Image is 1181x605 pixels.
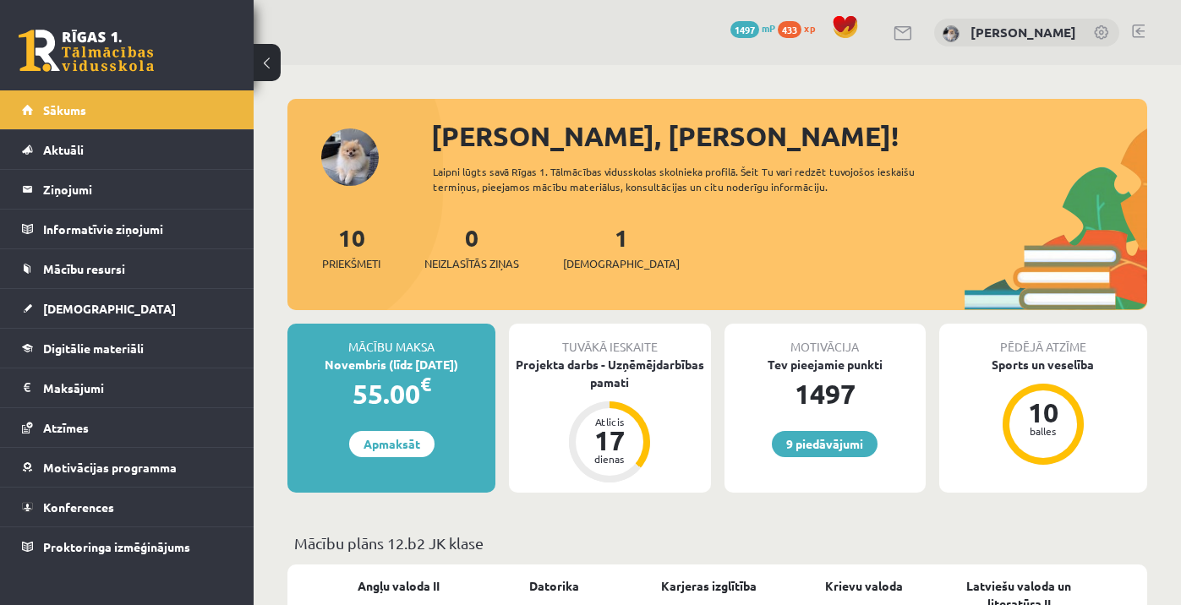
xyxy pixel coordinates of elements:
[349,431,435,457] a: Apmaksāt
[22,130,232,169] a: Aktuāli
[825,577,903,595] a: Krievu valoda
[431,116,1147,156] div: [PERSON_NAME], [PERSON_NAME]!
[43,499,114,515] span: Konferences
[22,527,232,566] a: Proktoringa izmēģinājums
[724,324,926,356] div: Motivācija
[22,329,232,368] a: Digitālie materiāli
[563,255,680,272] span: [DEMOGRAPHIC_DATA]
[22,210,232,248] a: Informatīvie ziņojumi
[43,420,89,435] span: Atzīmes
[943,25,960,42] img: Emīlija Kajaka
[778,21,801,38] span: 433
[43,210,232,248] legend: Informatīvie ziņojumi
[730,21,775,35] a: 1497 mP
[778,21,823,35] a: 433 xp
[509,324,710,356] div: Tuvākā ieskaite
[43,170,232,209] legend: Ziņojumi
[43,102,86,117] span: Sākums
[584,454,635,464] div: dienas
[772,431,878,457] a: 9 piedāvājumi
[43,341,144,356] span: Digitālie materiāli
[433,164,949,194] div: Laipni lūgts savā Rīgas 1. Tālmācības vidusskolas skolnieka profilā. Šeit Tu vari redzēt tuvojošo...
[724,356,926,373] div: Tev pieejamie punkti
[22,249,232,288] a: Mācību resursi
[424,222,519,272] a: 0Neizlasītās ziņas
[358,577,440,595] a: Angļu valoda II
[22,289,232,328] a: [DEMOGRAPHIC_DATA]
[322,255,380,272] span: Priekšmeti
[43,539,190,554] span: Proktoringa izmēģinājums
[424,255,519,272] span: Neizlasītās ziņas
[22,368,232,407] a: Maksājumi
[563,222,680,272] a: 1[DEMOGRAPHIC_DATA]
[322,222,380,272] a: 10Priekšmeti
[724,373,926,414] div: 1497
[19,30,154,72] a: Rīgas 1. Tālmācības vidusskola
[509,356,710,391] div: Projekta darbs - Uzņēmējdarbības pamati
[804,21,815,35] span: xp
[22,448,232,487] a: Motivācijas programma
[730,21,759,38] span: 1497
[584,427,635,454] div: 17
[43,142,84,157] span: Aktuāli
[294,531,1140,554] p: Mācību plāns 12.b2 JK klase
[529,577,579,595] a: Datorika
[509,356,710,485] a: Projekta darbs - Uzņēmējdarbības pamati Atlicis 17 dienas
[1018,399,1069,426] div: 10
[22,408,232,447] a: Atzīmes
[584,417,635,427] div: Atlicis
[939,356,1147,373] div: Sports un veselība
[939,324,1147,356] div: Pēdējā atzīme
[22,90,232,129] a: Sākums
[420,372,431,396] span: €
[970,24,1076,41] a: [PERSON_NAME]
[43,460,177,475] span: Motivācijas programma
[287,324,495,356] div: Mācību maksa
[43,301,176,316] span: [DEMOGRAPHIC_DATA]
[939,356,1147,467] a: Sports un veselība 10 balles
[287,373,495,414] div: 55.00
[661,577,757,595] a: Karjeras izglītība
[762,21,775,35] span: mP
[22,488,232,526] a: Konferences
[43,368,232,407] legend: Maksājumi
[22,170,232,209] a: Ziņojumi
[43,261,125,276] span: Mācību resursi
[287,356,495,373] div: Novembris (līdz [DATE])
[1018,426,1069,436] div: balles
